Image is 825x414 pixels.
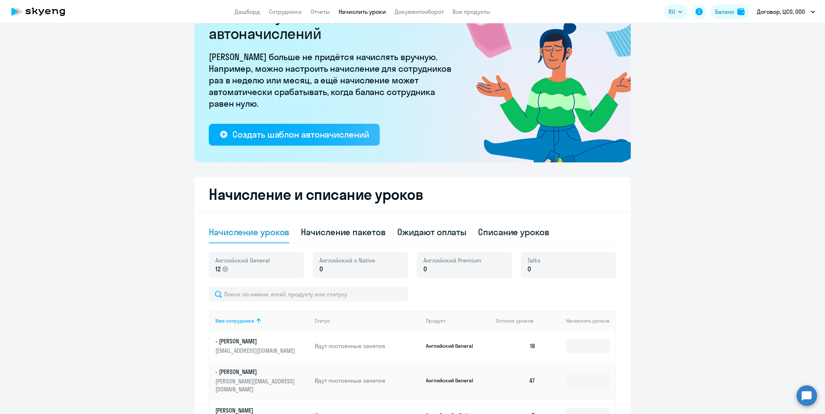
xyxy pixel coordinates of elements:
div: Остаток уроков [496,318,541,324]
p: - [PERSON_NAME] [215,368,297,376]
a: Отчеты [311,8,330,15]
td: 18 [490,331,541,361]
span: Английский General [215,256,270,264]
div: Начисление уроков [209,226,289,238]
td: 47 [490,361,541,400]
div: Баланс [715,7,734,16]
p: Английский General [426,377,481,384]
input: Поиск по имени, email, продукту или статусу [209,287,408,301]
button: Договор, ЦСО, ООО [753,3,819,20]
div: Статус [315,318,330,324]
p: Идут постоянные занятия [315,376,420,385]
span: 0 [319,264,323,274]
button: Создать шаблон автоначислений [209,124,380,146]
div: Имя сотрудника [215,318,309,324]
p: [PERSON_NAME] больше не придётся начислять вручную. Например, можно настроить начисление для сотр... [209,51,456,109]
h2: Рекомендуем создать шаблон автоначислений [209,7,456,42]
div: Продукт [426,318,491,324]
span: 0 [527,264,531,274]
img: balance [737,8,745,15]
div: Продукт [426,318,446,324]
div: Имя сотрудника [215,318,254,324]
span: 12 [215,264,221,274]
a: - [PERSON_NAME][PERSON_NAME][EMAIL_ADDRESS][DOMAIN_NAME] [215,368,309,393]
p: Идут постоянные занятия [315,342,420,350]
span: Английский Premium [423,256,481,264]
div: Создать шаблон автоначислений [232,129,369,140]
span: Talks [527,256,541,264]
span: Английский с Native [319,256,375,264]
span: RU [669,7,675,16]
div: Ожидают оплаты [397,226,467,238]
span: 0 [423,264,427,274]
a: Документооборот [395,8,444,15]
a: Сотрудники [269,8,302,15]
p: - [PERSON_NAME] [215,337,297,345]
p: Договор, ЦСО, ООО [757,7,805,16]
a: Дашборд [235,8,260,15]
a: Все продукты [453,8,490,15]
button: RU [663,4,687,19]
p: Английский General [426,343,481,349]
div: Статус [315,318,420,324]
th: Начислить уроков [541,311,615,331]
p: [PERSON_NAME][EMAIL_ADDRESS][DOMAIN_NAME] [215,377,297,393]
a: Начислить уроки [339,8,386,15]
p: [EMAIL_ADDRESS][DOMAIN_NAME] [215,347,297,355]
span: Остаток уроков [496,318,534,324]
div: Начисление пакетов [301,226,385,238]
div: Списание уроков [478,226,549,238]
a: - [PERSON_NAME][EMAIL_ADDRESS][DOMAIN_NAME] [215,337,309,355]
button: Балансbalance [711,4,749,19]
h2: Начисление и списание уроков [209,186,616,203]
